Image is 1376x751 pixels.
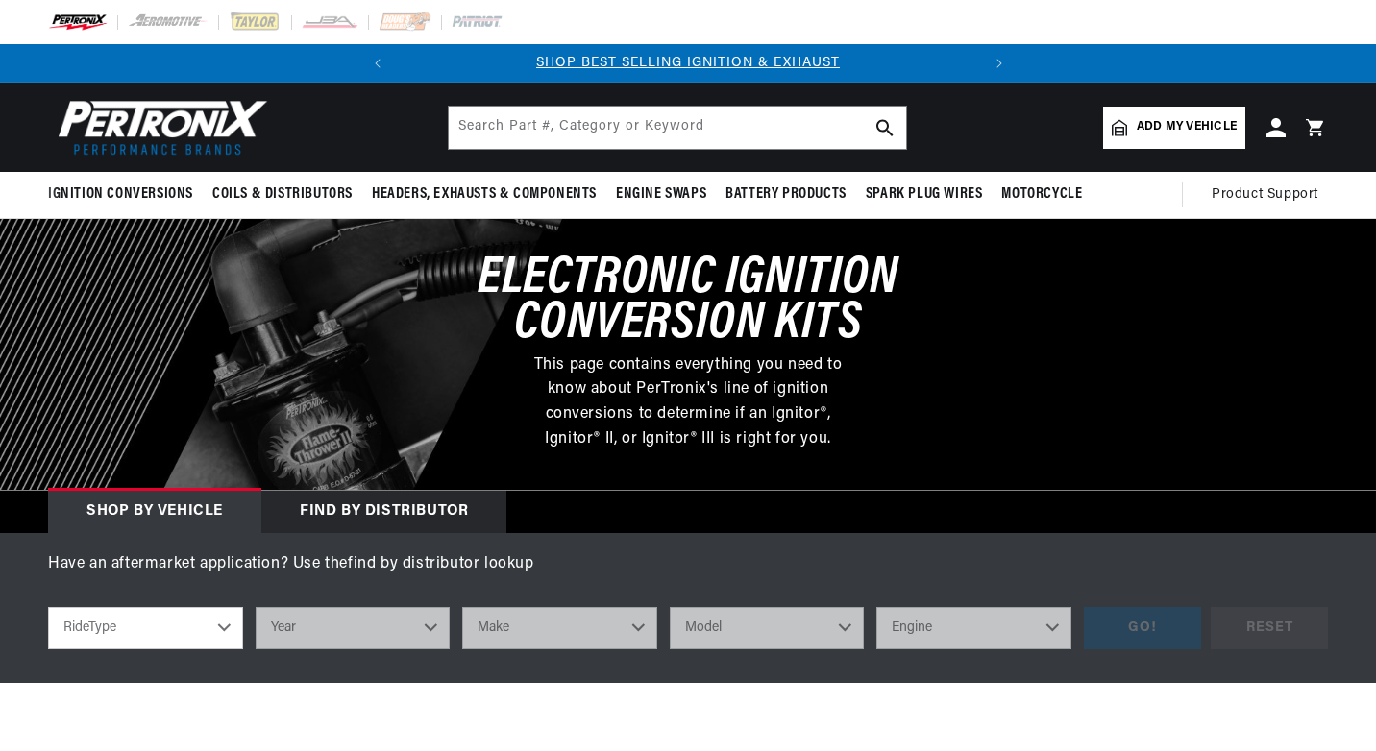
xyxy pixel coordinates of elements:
[256,607,451,649] select: Year
[1212,172,1328,218] summary: Product Support
[866,184,983,205] span: Spark Plug Wires
[48,491,261,533] div: Shop by vehicle
[48,184,193,205] span: Ignition Conversions
[519,353,857,451] p: This page contains everything you need to know about PerTronix's line of ignition conversions to ...
[48,552,1328,577] p: Have an aftermarket application? Use the
[716,172,856,217] summary: Battery Products
[203,172,362,217] summary: Coils & Distributors
[400,257,976,348] h3: Electronic Ignition Conversion Kits
[992,172,1092,217] summary: Motorcycle
[449,107,906,149] input: Search Part #, Category or Keyword
[856,172,993,217] summary: Spark Plug Wires
[212,184,353,205] span: Coils & Distributors
[980,44,1019,83] button: Translation missing: en.sections.announcements.next_announcement
[358,44,397,83] button: Translation missing: en.sections.announcements.previous_announcement
[1137,118,1237,136] span: Add my vehicle
[348,556,534,571] a: find by distributor lookup
[372,184,597,205] span: Headers, Exhausts & Components
[48,94,269,160] img: Pertronix
[864,107,906,149] button: search button
[362,172,606,217] summary: Headers, Exhausts & Components
[397,53,980,74] div: 1 of 2
[536,56,840,70] a: SHOP BEST SELLING IGNITION & EXHAUST
[616,184,706,205] span: Engine Swaps
[48,607,243,649] select: RideType
[397,53,980,74] div: Announcement
[606,172,716,217] summary: Engine Swaps
[876,607,1071,649] select: Engine
[462,607,657,649] select: Make
[1103,107,1245,149] a: Add my vehicle
[725,184,847,205] span: Battery Products
[48,172,203,217] summary: Ignition Conversions
[670,607,865,649] select: Model
[1212,184,1318,206] span: Product Support
[261,491,506,533] div: Find by Distributor
[1001,184,1082,205] span: Motorcycle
